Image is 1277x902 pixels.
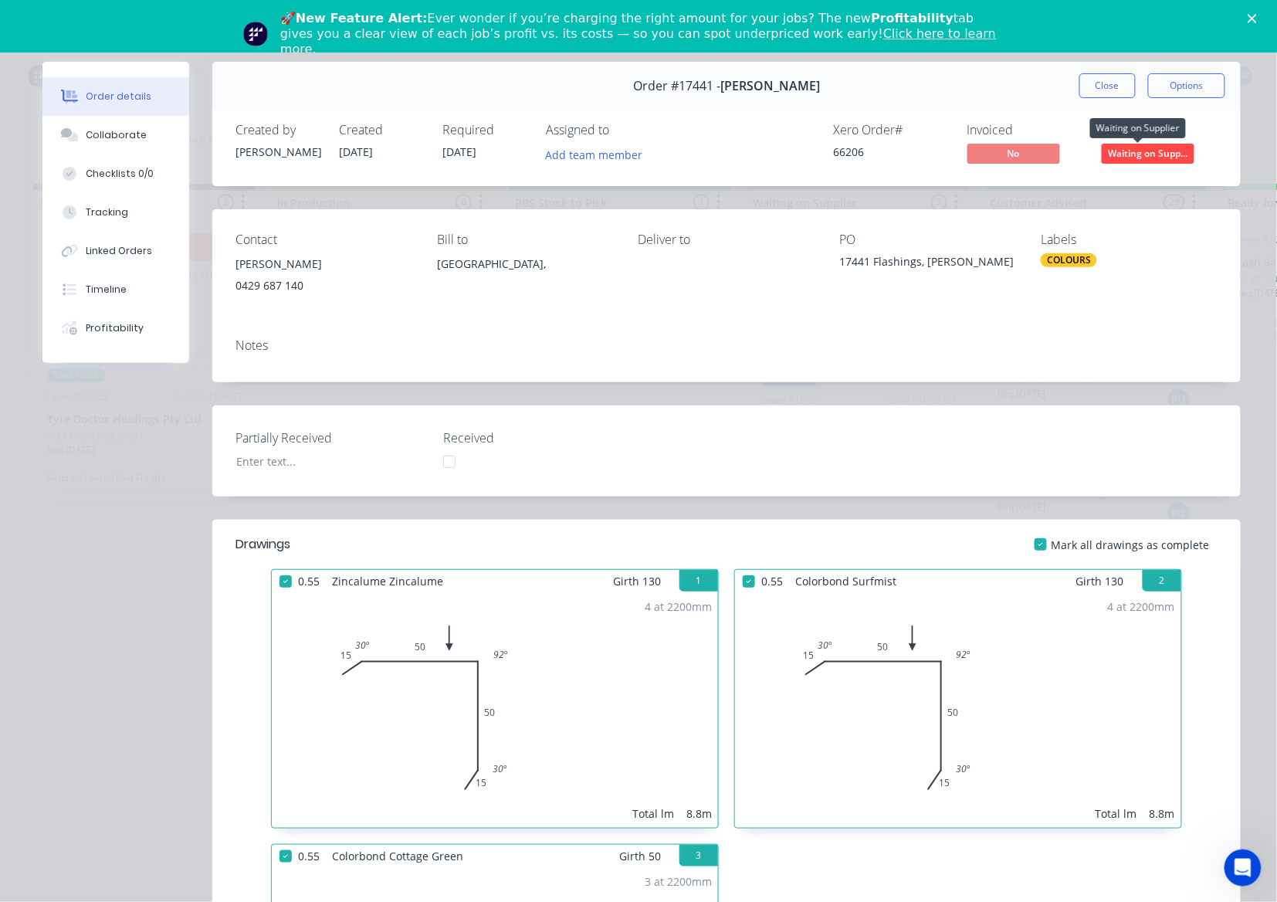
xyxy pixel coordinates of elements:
div: [GEOGRAPHIC_DATA], [437,253,614,275]
div: Profitability [86,321,144,335]
div: 🚀 Ever wonder if you’re charging the right amount for your jobs? The new tab gives you a clear vi... [280,11,1009,57]
div: Assigned to [546,123,700,137]
button: Checklists 0/0 [42,154,189,193]
div: [PERSON_NAME] [235,253,412,275]
span: Order #17441 - [633,79,720,93]
div: PO [839,232,1016,247]
span: Colorbond Cottage Green [326,845,469,867]
span: 0.55 [755,570,789,592]
span: Waiting on Supp... [1102,144,1194,163]
button: Timeline [42,270,189,309]
div: 8.8m [1150,805,1175,822]
label: Received [443,429,636,447]
div: 66206 [833,144,949,160]
button: Waiting on Supp... [1102,144,1194,167]
div: Drawings [235,535,290,554]
span: Girth 130 [613,570,661,592]
span: Girth 50 [619,845,661,867]
button: Tracking [42,193,189,232]
button: 2 [1143,570,1181,592]
div: COLOURS [1041,253,1097,267]
div: 4 at 2200mm [1108,599,1175,615]
div: 0429 687 140 [235,275,412,297]
div: Checklists 0/0 [86,167,154,181]
span: No [967,144,1060,163]
div: 01550501530º92º30º4 at 2200mmTotal lm8.8m [735,592,1181,828]
span: Mark all drawings as complete [1052,537,1210,553]
div: [GEOGRAPHIC_DATA], [437,253,614,303]
div: 17441 Flashings, [PERSON_NAME] [839,253,1016,275]
div: 3 at 2200mm [645,873,712,890]
div: Timeline [86,283,127,297]
div: Deliver to [638,232,815,247]
div: Close [1248,14,1263,23]
div: Xero Order # [833,123,949,137]
div: 01550501530º92º30º4 at 2200mmTotal lm8.8m [272,592,718,828]
img: Profile image for Team [243,22,268,46]
div: Waiting on Supplier [1090,118,1186,138]
span: Zincalume Zincalume [326,570,449,592]
div: [PERSON_NAME] [235,144,320,160]
button: Profitability [42,309,189,348]
span: [DATE] [442,144,476,159]
span: 0.55 [292,570,326,592]
button: Options [1148,73,1225,98]
span: Girth 130 [1076,570,1124,592]
div: Created by [235,123,320,137]
div: 4 at 2200mm [645,599,712,615]
div: Order details [86,90,151,103]
button: Add team member [537,144,651,164]
a: Click here to learn more. [280,26,996,56]
button: 1 [679,570,718,592]
button: Add team member [546,144,651,164]
div: Linked Orders [86,244,152,258]
button: 3 [679,845,718,866]
button: Close [1079,73,1136,98]
div: Bill to [437,232,614,247]
div: Notes [235,338,1218,353]
div: Collaborate [86,128,147,142]
button: Order details [42,77,189,116]
div: Tracking [86,205,128,219]
div: 8.8m [686,805,712,822]
div: Total lm [632,805,674,822]
iframe: Intercom live chat [1224,849,1262,887]
span: [PERSON_NAME] [720,79,820,93]
div: Labels [1041,232,1218,247]
label: Partially Received [235,429,428,447]
span: Colorbond Surfmist [789,570,903,592]
b: New Feature Alert: [296,11,428,25]
button: Collaborate [42,116,189,154]
div: [PERSON_NAME]0429 687 140 [235,253,412,303]
span: 0.55 [292,845,326,867]
b: Profitability [871,11,954,25]
button: Linked Orders [42,232,189,270]
div: Required [442,123,527,137]
div: Contact [235,232,412,247]
div: Invoiced [967,123,1083,137]
span: [DATE] [339,144,373,159]
div: Total lm [1096,805,1137,822]
div: Created [339,123,424,137]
